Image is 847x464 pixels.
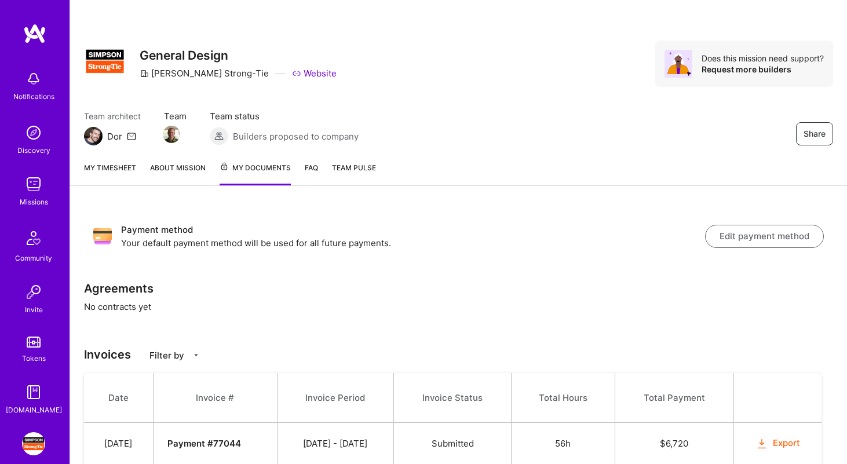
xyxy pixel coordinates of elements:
a: My Documents [220,162,291,185]
th: Total Hours [512,373,615,423]
th: Date [84,373,153,423]
th: Total Payment [615,373,733,423]
span: My Documents [220,162,291,174]
span: Submitted [432,438,474,449]
img: bell [22,67,45,90]
button: Edit payment method [705,225,824,248]
h3: General Design [140,48,337,63]
img: guide book [22,381,45,404]
th: Invoice Period [277,373,394,423]
div: Notifications [13,90,54,103]
img: Avatar [665,50,692,78]
a: Website [292,67,337,79]
img: discovery [22,121,45,144]
img: Community [20,224,48,252]
span: Team Pulse [332,163,376,172]
div: Dor [107,130,122,143]
a: FAQ [305,162,318,185]
span: Share [804,128,826,140]
p: Your default payment method will be used for all future payments. [121,237,705,249]
img: Team Member Avatar [163,126,180,143]
a: Team Pulse [332,162,376,185]
i: icon Mail [127,131,136,141]
span: Team status [210,110,359,122]
div: Community [15,252,52,264]
button: Export [755,437,801,450]
img: Team Architect [84,127,103,145]
th: Invoice Status [394,373,512,423]
div: [DOMAIN_NAME] [6,404,62,416]
span: Team [164,110,187,122]
strong: Payment # 77044 [167,438,241,449]
img: Builders proposed to company [210,127,228,145]
i: icon OrangeDownload [755,437,769,451]
a: About Mission [150,162,206,185]
h3: Agreements [84,282,833,295]
h3: Invoices [84,348,833,361]
div: [PERSON_NAME] Strong-Tie [140,67,269,79]
i: icon CompanyGray [140,69,149,78]
div: Invite [25,304,43,316]
a: Simpson Strong-Tie: General Design [19,432,48,455]
img: Payment method [93,227,112,246]
img: Company Logo [84,41,126,82]
span: Builders proposed to company [233,130,359,143]
span: Team architect [84,110,141,122]
a: Team Member Avatar [164,125,179,144]
img: tokens [27,337,41,348]
div: Discovery [17,144,50,156]
a: My timesheet [84,162,136,185]
img: Simpson Strong-Tie: General Design [22,432,45,455]
i: icon CaretDown [192,352,200,359]
img: teamwork [22,173,45,196]
div: Missions [20,196,48,208]
img: logo [23,23,46,44]
div: Request more builders [702,64,824,75]
button: Share [796,122,833,145]
p: Filter by [149,349,184,361]
div: Does this mission need support? [702,53,824,64]
th: Invoice # [153,373,277,423]
h3: Payment method [121,223,705,237]
img: Invite [22,280,45,304]
div: Tokens [22,352,46,364]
